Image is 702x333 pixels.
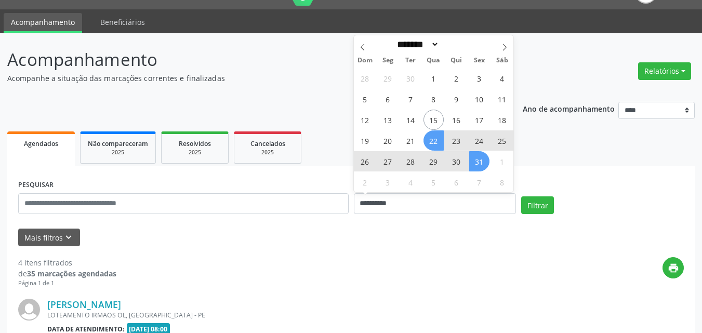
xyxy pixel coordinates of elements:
[445,57,468,64] span: Qui
[423,89,444,109] span: Outubro 8, 2025
[446,130,467,151] span: Outubro 23, 2025
[492,89,512,109] span: Outubro 11, 2025
[492,68,512,88] span: Outubro 4, 2025
[355,151,375,171] span: Outubro 26, 2025
[469,172,489,192] span: Novembro 7, 2025
[399,57,422,64] span: Ter
[492,130,512,151] span: Outubro 25, 2025
[423,130,444,151] span: Outubro 22, 2025
[169,149,221,156] div: 2025
[423,172,444,192] span: Novembro 5, 2025
[446,151,467,171] span: Outubro 30, 2025
[492,110,512,130] span: Outubro 18, 2025
[355,172,375,192] span: Novembro 2, 2025
[7,73,488,84] p: Acompanhe a situação das marcações correntes e finalizadas
[18,177,54,193] label: PESQUISAR
[378,68,398,88] span: Setembro 29, 2025
[394,39,440,50] select: Month
[469,130,489,151] span: Outubro 24, 2025
[18,257,116,268] div: 4 itens filtrados
[469,89,489,109] span: Outubro 10, 2025
[18,279,116,288] div: Página 1 de 1
[378,151,398,171] span: Outubro 27, 2025
[401,110,421,130] span: Outubro 14, 2025
[401,68,421,88] span: Setembro 30, 2025
[663,257,684,278] button: print
[638,62,691,80] button: Relatórios
[492,151,512,171] span: Novembro 1, 2025
[446,89,467,109] span: Outubro 9, 2025
[18,229,80,247] button: Mais filtroskeyboard_arrow_down
[378,89,398,109] span: Outubro 6, 2025
[469,110,489,130] span: Outubro 17, 2025
[93,13,152,31] a: Beneficiários
[355,110,375,130] span: Outubro 12, 2025
[378,172,398,192] span: Novembro 3, 2025
[446,172,467,192] span: Novembro 6, 2025
[179,139,211,148] span: Resolvidos
[355,130,375,151] span: Outubro 19, 2025
[355,89,375,109] span: Outubro 5, 2025
[401,151,421,171] span: Outubro 28, 2025
[401,130,421,151] span: Outubro 21, 2025
[668,262,679,274] i: print
[47,311,528,319] div: LOTEAMENTO IRMAOS OL, [GEOGRAPHIC_DATA] - PE
[47,299,121,310] a: [PERSON_NAME]
[446,110,467,130] span: Outubro 16, 2025
[423,110,444,130] span: Outubro 15, 2025
[423,151,444,171] span: Outubro 29, 2025
[446,68,467,88] span: Outubro 2, 2025
[376,57,399,64] span: Seg
[18,268,116,279] div: de
[354,57,377,64] span: Dom
[242,149,294,156] div: 2025
[523,102,615,115] p: Ano de acompanhamento
[469,151,489,171] span: Outubro 31, 2025
[24,139,58,148] span: Agendados
[88,149,148,156] div: 2025
[250,139,285,148] span: Cancelados
[492,172,512,192] span: Novembro 8, 2025
[439,39,473,50] input: Year
[63,232,74,243] i: keyboard_arrow_down
[401,172,421,192] span: Novembro 4, 2025
[422,57,445,64] span: Qua
[521,196,554,214] button: Filtrar
[4,13,82,33] a: Acompanhamento
[401,89,421,109] span: Outubro 7, 2025
[378,130,398,151] span: Outubro 20, 2025
[88,139,148,148] span: Não compareceram
[469,68,489,88] span: Outubro 3, 2025
[18,299,40,321] img: img
[468,57,491,64] span: Sex
[423,68,444,88] span: Outubro 1, 2025
[7,47,488,73] p: Acompanhamento
[355,68,375,88] span: Setembro 28, 2025
[378,110,398,130] span: Outubro 13, 2025
[27,269,116,278] strong: 35 marcações agendadas
[491,57,513,64] span: Sáb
